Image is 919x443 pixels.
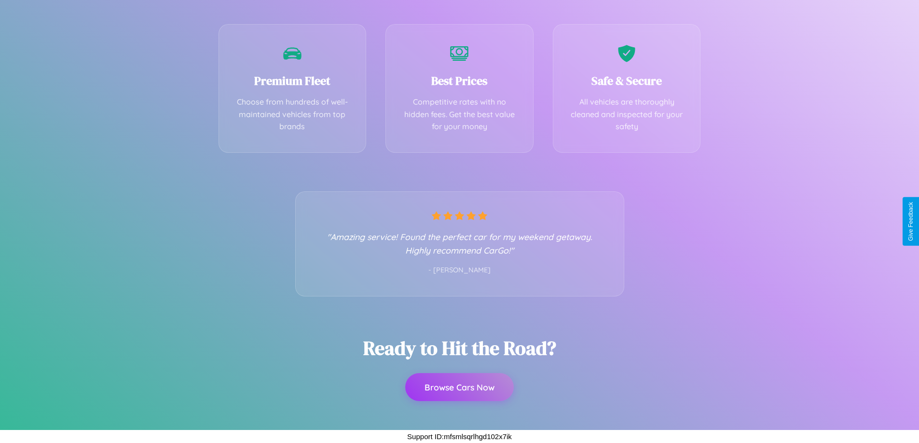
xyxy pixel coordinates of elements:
[407,430,512,443] p: Support ID: mfsmlsqrlhgd102x7ik
[400,96,519,133] p: Competitive rates with no hidden fees. Get the best value for your money
[10,410,33,433] iframe: Intercom live chat
[233,96,352,133] p: Choose from hundreds of well-maintained vehicles from top brands
[315,264,604,277] p: - [PERSON_NAME]
[233,73,352,89] h3: Premium Fleet
[363,335,556,361] h2: Ready to Hit the Road?
[315,230,604,257] p: "Amazing service! Found the perfect car for my weekend getaway. Highly recommend CarGo!"
[568,96,686,133] p: All vehicles are thoroughly cleaned and inspected for your safety
[405,373,514,401] button: Browse Cars Now
[400,73,519,89] h3: Best Prices
[568,73,686,89] h3: Safe & Secure
[907,202,914,241] div: Give Feedback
